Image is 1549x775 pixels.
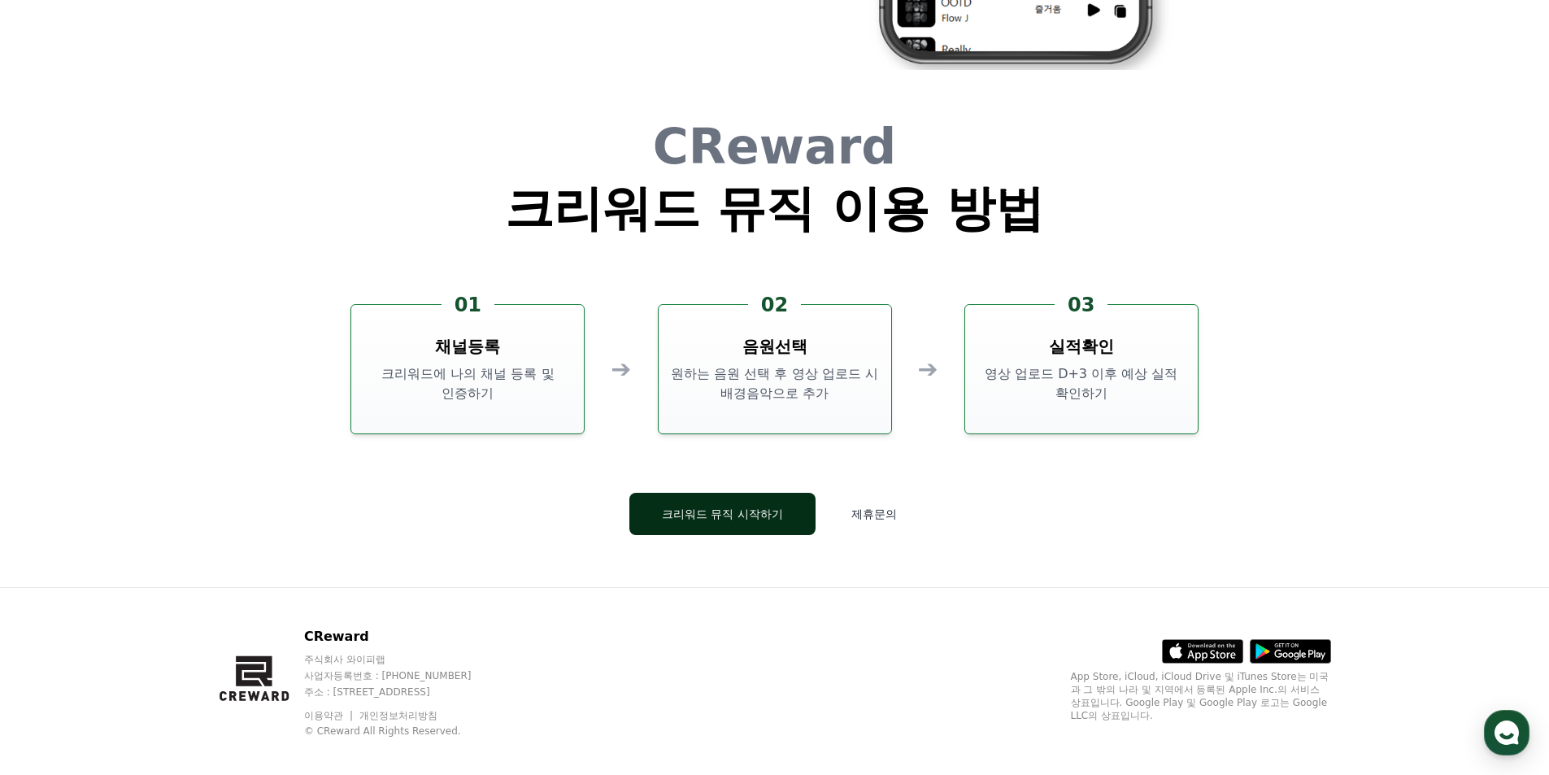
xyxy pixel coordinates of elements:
div: 02 [748,292,801,318]
h1: CReward [505,122,1044,171]
p: 크리워드에 나의 채널 등록 및 인증하기 [358,364,577,403]
p: 영상 업로드 D+3 이후 예상 실적 확인하기 [972,364,1191,403]
div: 03 [1055,292,1107,318]
p: 주소 : [STREET_ADDRESS] [304,686,503,699]
p: CReward [304,627,503,647]
p: 주식회사 와이피랩 [304,653,503,666]
span: 홈 [51,540,61,553]
a: 홈 [5,516,107,556]
button: 크리워드 뮤직 시작하기 [629,493,816,535]
div: ➔ [611,355,631,384]
a: 개인정보처리방침 [359,710,437,721]
p: © CReward All Rights Reserved. [304,725,503,738]
div: 01 [442,292,494,318]
span: 설정 [251,540,271,553]
div: ➔ [918,355,938,384]
p: 사업자등록번호 : [PHONE_NUMBER] [304,669,503,682]
h3: 음원선택 [742,335,807,358]
p: App Store, iCloud, iCloud Drive 및 iTunes Store는 미국과 그 밖의 나라 및 지역에서 등록된 Apple Inc.의 서비스 상표입니다. Goo... [1071,670,1331,722]
span: 대화 [149,541,168,554]
a: 설정 [210,516,312,556]
p: 원하는 음원 선택 후 영상 업로드 시 배경음악으로 추가 [665,364,885,403]
button: 제휴문의 [829,493,920,535]
h1: 크리워드 뮤직 이용 방법 [505,184,1044,233]
a: 이용약관 [304,710,355,721]
a: 대화 [107,516,210,556]
h3: 채널등록 [435,335,500,358]
h3: 실적확인 [1049,335,1114,358]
